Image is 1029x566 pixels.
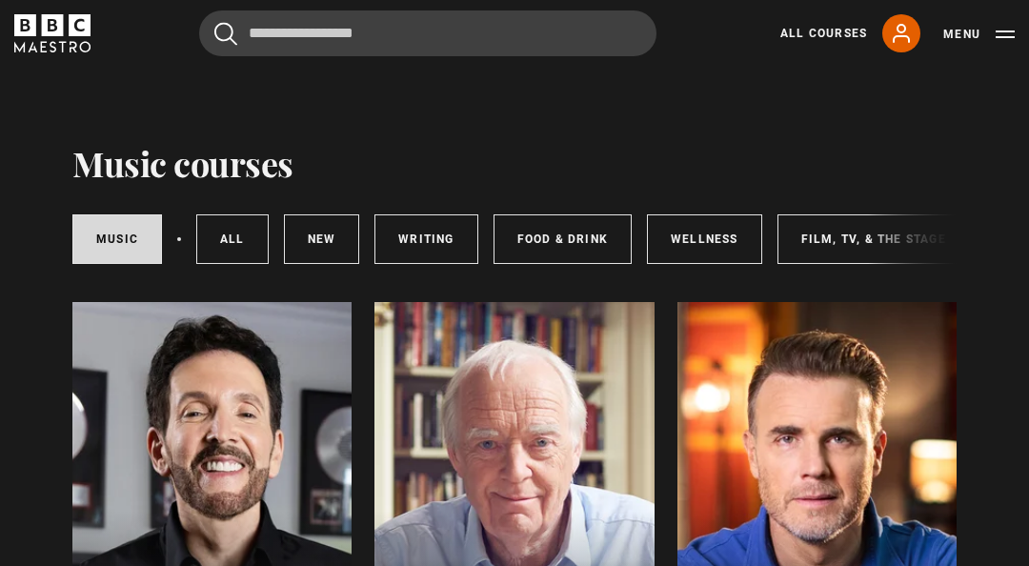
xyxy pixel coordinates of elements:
[72,143,293,183] h1: Music courses
[494,214,632,264] a: Food & Drink
[374,214,477,264] a: Writing
[199,10,656,56] input: Search
[777,214,970,264] a: Film, TV, & The Stage
[196,214,269,264] a: All
[943,25,1015,44] button: Toggle navigation
[780,25,867,42] a: All Courses
[14,14,91,52] svg: BBC Maestro
[72,214,162,264] a: Music
[284,214,360,264] a: New
[214,22,237,46] button: Submit the search query
[647,214,762,264] a: Wellness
